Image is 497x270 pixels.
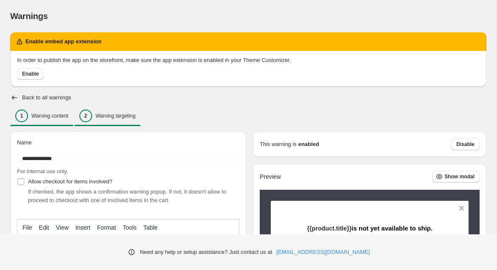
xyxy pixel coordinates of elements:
span: Your order ship until this item is in-stock. [293,225,446,240]
span: For internal use only. [17,168,68,174]
div: 1 [15,110,28,122]
span: If checked, the app shows a confirmation warning popup. If not, it doesn't allow to proceed to ch... [28,188,226,203]
h2: Preview [260,173,281,180]
span: Name [17,139,32,146]
body: Rich Text Area. Press ALT-0 for help. [3,7,218,43]
p: Warning targeting [95,112,135,119]
span: Allow checkout for items involved? [28,178,112,185]
span: Format [97,224,116,231]
a: [EMAIL_ADDRESS][DOMAIN_NAME] [276,248,370,256]
span: Tools [123,224,137,231]
span: Edit [39,224,49,231]
h2: Enable embed app extension [25,37,101,46]
h2: Back to all warnings [22,94,71,101]
p: In order to publish the app on the storefront, make sure the app extension is enabled in your The... [17,56,480,65]
button: Disable [451,138,480,150]
span: Insert [76,224,90,231]
strong: enabled [298,140,319,149]
span: Show modal [444,173,475,180]
span: Table [143,224,157,231]
p: This warning is [260,140,297,149]
span: WILL NOT [325,233,355,240]
p: Warning content [31,112,68,119]
button: 2Warning targeting [74,107,140,125]
span: File [22,224,32,231]
button: Show modal [432,171,480,183]
strong: {{product.title}} [293,225,446,240]
div: 2 [79,110,92,122]
span: Warnings [10,11,48,21]
button: 1Warning content [10,107,73,125]
span: Disable [456,141,475,148]
span: is not yet available to ship. [351,225,432,232]
span: Enable [22,70,39,77]
button: Enable [17,68,44,80]
span: View [56,224,69,231]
